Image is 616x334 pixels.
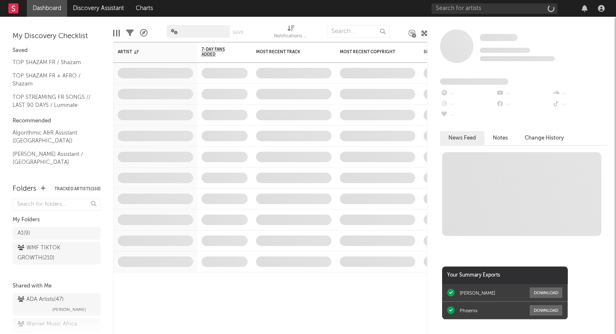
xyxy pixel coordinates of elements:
[496,99,551,110] div: --
[552,99,608,110] div: --
[496,88,551,99] div: --
[126,21,134,45] div: Filters
[140,21,148,45] div: A&R Pipeline
[484,131,516,145] button: Notes
[13,215,101,225] div: My Folders
[13,293,101,316] a: ADA Artists(47)[PERSON_NAME]
[327,25,390,38] input: Search...
[440,99,496,110] div: --
[480,34,518,42] a: Some Artist
[516,131,572,145] button: Change History
[432,3,557,14] input: Search for artists
[340,49,403,54] div: Most Recent Copyright
[440,88,496,99] div: --
[13,71,92,88] a: TOP SHAZAM FR + AFRO / Shazam
[13,116,101,126] div: Recommended
[274,21,308,45] div: Notifications (Artist)
[13,227,101,240] a: A1(9)
[13,199,101,211] input: Search for folders...
[18,295,64,305] div: ADA Artists ( 47 )
[530,287,562,298] button: Download
[440,110,496,121] div: --
[274,31,308,41] div: Notifications (Artist)
[442,267,568,284] div: Your Summary Exports
[480,56,555,61] span: 0 fans last week
[256,49,319,54] div: Most Recent Track
[52,305,86,315] span: [PERSON_NAME]
[13,242,101,264] a: WMF TIKTOK GROWTH(210)
[113,21,120,45] div: Edit Columns
[13,184,36,194] div: Folders
[440,131,484,145] button: News Feed
[480,34,518,41] span: Some Artist
[13,46,101,56] div: Saved
[18,243,77,263] div: WMF TIKTOK GROWTH ( 210 )
[118,49,181,54] div: Artist
[530,305,562,316] button: Download
[54,187,101,191] button: Tracked Artists(150)
[13,281,101,291] div: Shared with Me
[13,128,92,145] a: Algorithmic A&R Assistant ([GEOGRAPHIC_DATA])
[480,48,530,53] span: Tracking Since: [DATE]
[13,93,92,110] a: TOP STREAMING FR SONGS // LAST 90 DAYS / Luminate
[440,78,508,85] span: Fans Added by Platform
[233,30,243,35] button: Save
[460,308,477,313] div: Phoenix
[13,150,92,167] a: [PERSON_NAME] Assistant / [GEOGRAPHIC_DATA]
[552,88,608,99] div: --
[202,47,235,57] span: 7-Day Fans Added
[13,58,92,67] a: TOP SHAZAM FR / Shazam
[460,290,495,296] div: [PERSON_NAME]
[18,228,30,238] div: A1 ( 9 )
[424,49,487,54] div: Spotify Monthly Listeners
[13,31,101,41] div: My Discovery Checklist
